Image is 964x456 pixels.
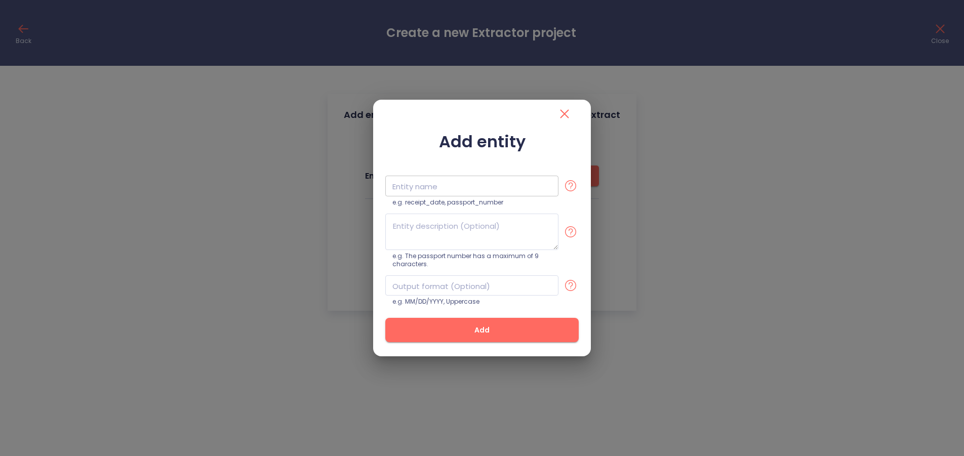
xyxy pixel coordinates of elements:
[385,318,579,342] button: Add
[392,198,566,206] p: e.g. receipt_date, passport_number
[401,324,563,337] span: Add
[392,298,566,306] p: e.g. MM/DD/YYYY, Uppercase
[385,132,579,151] h2: Add entity
[392,252,566,268] p: e.g. The passport number has a maximum of 9 characters.
[550,100,579,128] button: close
